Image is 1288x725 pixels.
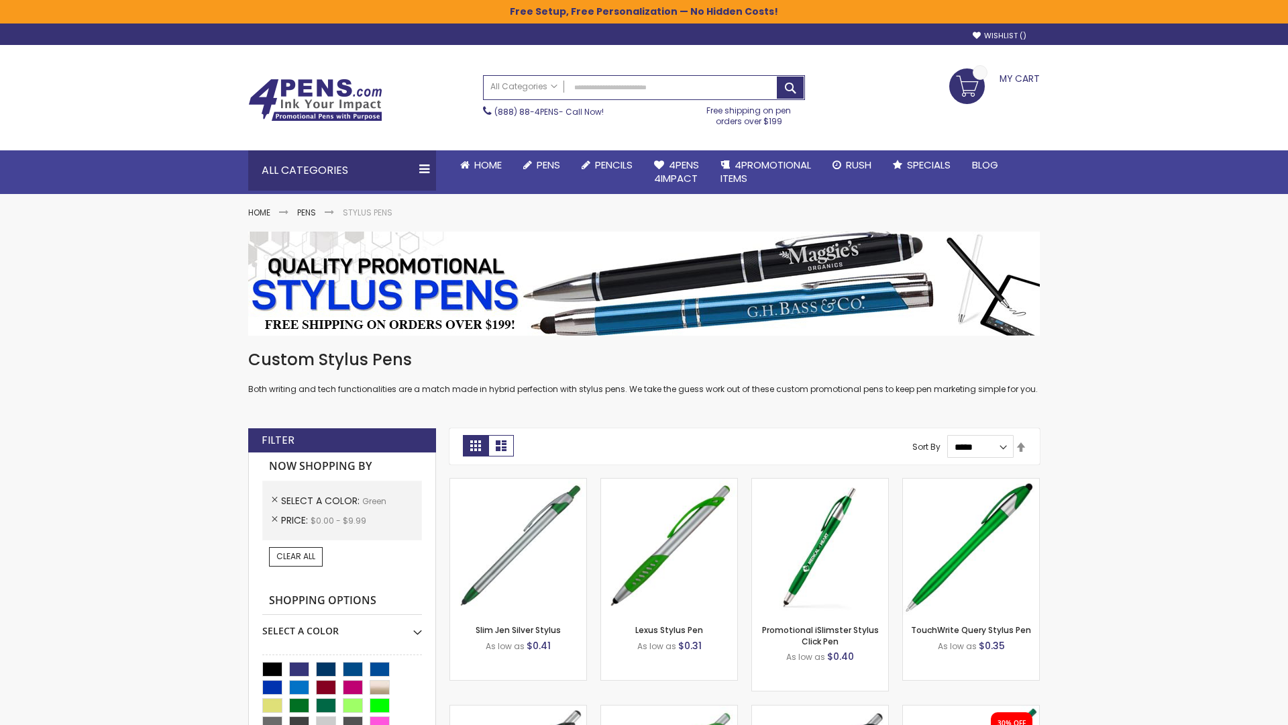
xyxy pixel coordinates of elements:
[643,150,710,194] a: 4Pens4impact
[262,615,422,638] div: Select A Color
[827,650,854,663] span: $0.40
[311,515,366,526] span: $0.00 - $9.99
[281,514,311,527] span: Price
[762,624,879,646] a: Promotional iSlimster Stylus Click Pen
[494,106,604,117] span: - Call Now!
[262,433,294,448] strong: Filter
[449,150,513,180] a: Home
[635,624,703,636] a: Lexus Stylus Pen
[248,232,1040,336] img: Stylus Pens
[484,76,564,98] a: All Categories
[903,705,1039,716] a: iSlimster II - Full Color-Green
[537,158,560,172] span: Pens
[248,349,1040,371] h1: Custom Stylus Pens
[961,150,1009,180] a: Blog
[248,349,1040,395] div: Both writing and tech functionalities are a match made in hybrid perfection with stylus pens. We ...
[476,624,561,636] a: Slim Jen Silver Stylus
[979,639,1005,652] span: $0.35
[463,435,488,456] strong: Grid
[269,547,323,566] a: Clear All
[822,150,882,180] a: Rush
[846,158,871,172] span: Rush
[262,452,422,481] strong: Now Shopping by
[490,81,557,92] span: All Categories
[938,640,977,652] span: As low as
[513,150,571,180] a: Pens
[912,441,941,452] label: Sort By
[972,158,998,172] span: Blog
[276,550,315,562] span: Clear All
[601,478,737,489] a: Lexus Stylus Pen-Green
[907,158,951,172] span: Specials
[595,158,633,172] span: Pencils
[362,495,386,507] span: Green
[601,479,737,615] img: Lexus Stylus Pen-Green
[527,639,551,652] span: $0.41
[262,587,422,616] strong: Shopping Options
[752,479,888,615] img: Promotional iSlimster Stylus Click Pen-Green
[450,478,586,489] a: Slim Jen Silver Stylus-Green
[297,207,316,218] a: Pens
[450,479,586,615] img: Slim Jen Silver Stylus-Green
[752,705,888,716] a: Lexus Metallic Stylus Pen-Green
[710,150,822,194] a: 4PROMOTIONALITEMS
[343,207,392,218] strong: Stylus Pens
[494,106,559,117] a: (888) 88-4PENS
[903,479,1039,615] img: TouchWrite Query Stylus Pen-Green
[693,100,806,127] div: Free shipping on pen orders over $199
[571,150,643,180] a: Pencils
[903,478,1039,489] a: TouchWrite Query Stylus Pen-Green
[637,640,676,652] span: As low as
[248,150,436,191] div: All Categories
[720,158,811,185] span: 4PROMOTIONAL ITEMS
[654,158,699,185] span: 4Pens 4impact
[281,494,362,507] span: Select A Color
[786,651,825,663] span: As low as
[678,639,702,652] span: $0.31
[973,31,1026,41] a: Wishlist
[882,150,961,180] a: Specials
[474,158,502,172] span: Home
[601,705,737,716] a: Boston Silver Stylus Pen-Green
[752,478,888,489] a: Promotional iSlimster Stylus Click Pen-Green
[486,640,525,652] span: As low as
[450,705,586,716] a: Boston Stylus Pen-Green
[248,207,270,218] a: Home
[248,79,382,122] img: 4Pens Custom Pens and Promotional Products
[911,624,1031,636] a: TouchWrite Query Stylus Pen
